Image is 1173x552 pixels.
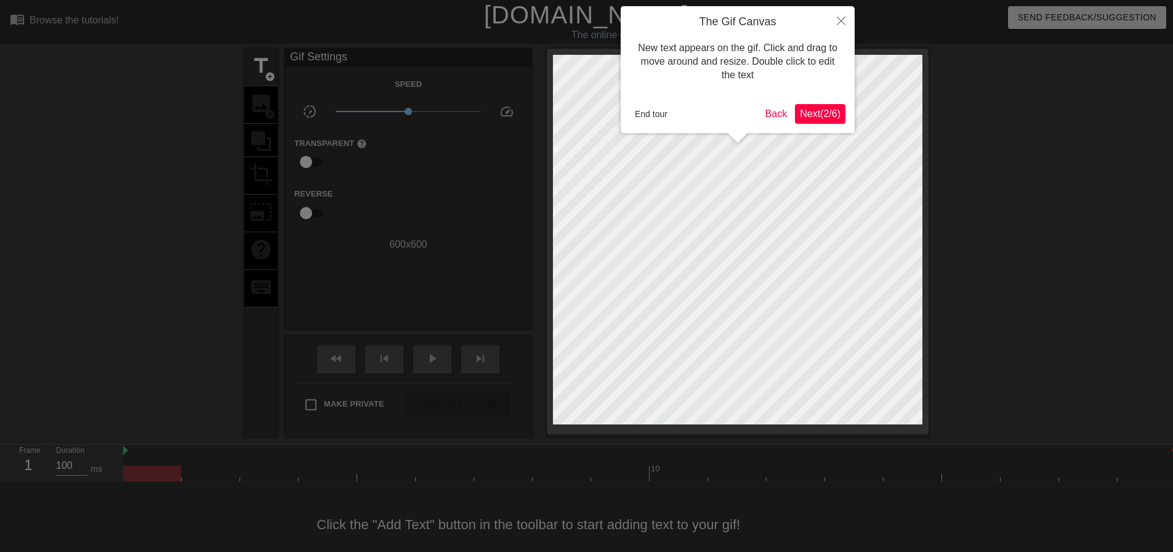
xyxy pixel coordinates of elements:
span: skip_previous [377,351,392,366]
span: add_circle [265,71,275,82]
button: Send Feedback/Suggestion [1008,6,1166,29]
div: 1 [19,454,38,476]
span: slow_motion_video [302,104,317,119]
button: Close [828,6,855,34]
h4: The Gif Canvas [630,15,845,29]
span: skip_next [473,351,488,366]
button: End tour [630,105,672,123]
div: 600 x 600 [285,237,531,252]
label: Speed [395,78,422,91]
label: Transparent [294,137,367,150]
div: The online gif editor [397,28,832,43]
label: Reverse [294,188,333,200]
span: help [357,139,367,149]
button: Next [795,104,845,124]
span: Send Feedback/Suggestion [1018,10,1156,25]
span: fast_rewind [329,351,344,366]
div: Gif Settings [285,49,531,67]
span: speed [499,104,514,119]
span: Next ( 2 / 6 ) [800,108,840,119]
a: Browse the tutorials! [10,12,119,31]
label: Duration [56,447,84,455]
span: play_arrow [425,351,440,366]
div: ms [91,463,102,476]
a: [DOMAIN_NAME] [484,1,689,28]
span: Make Private [324,398,384,410]
span: title [249,54,273,78]
div: New text appears on the gif. Click and drag to move around and resize. Double click to edit the text [630,29,845,95]
div: 10 [651,463,662,475]
div: Browse the tutorials! [30,15,119,25]
span: menu_book [10,12,25,26]
button: Back [760,104,792,124]
div: Frame [10,445,47,481]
